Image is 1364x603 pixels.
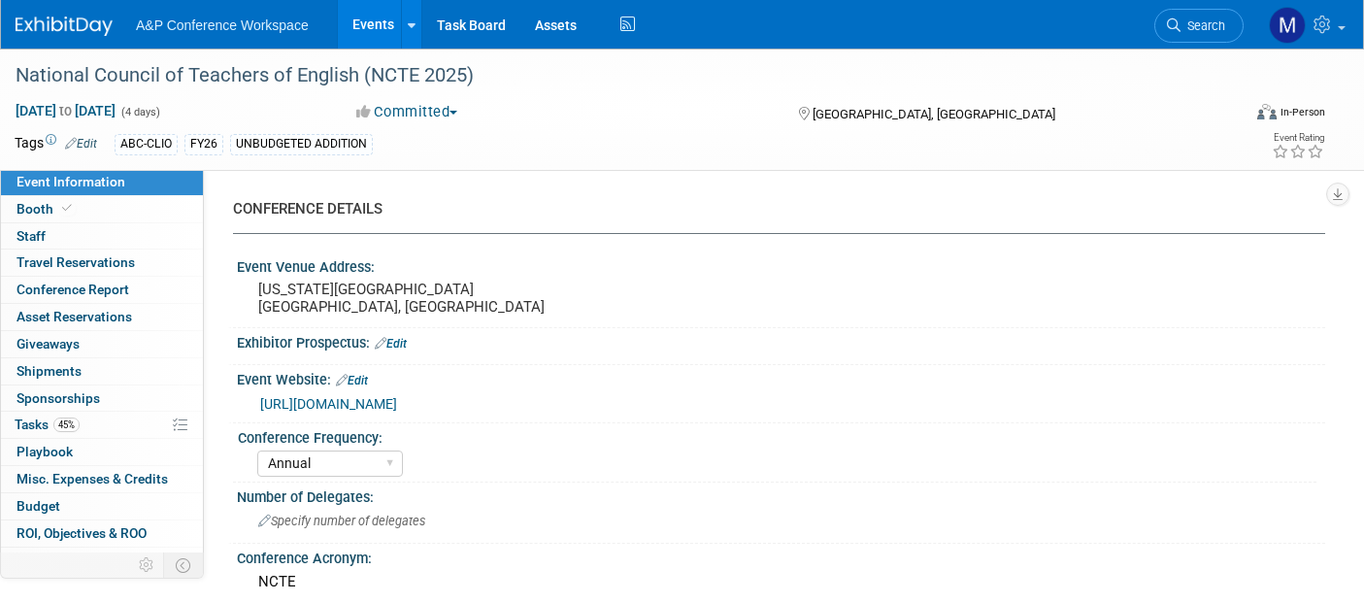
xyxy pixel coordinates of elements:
[136,17,309,33] span: A&P Conference Workspace
[164,553,204,578] td: Toggle Event Tabs
[1131,101,1325,130] div: Event Format
[16,17,113,36] img: ExhibitDay
[17,201,76,217] span: Booth
[184,134,223,154] div: FY26
[56,103,75,118] span: to
[17,282,129,297] span: Conference Report
[17,309,132,324] span: Asset Reservations
[1,331,203,357] a: Giveaways
[17,336,80,352] span: Giveaways
[1,277,203,303] a: Conference Report
[53,418,80,432] span: 45%
[17,498,60,514] span: Budget
[130,553,164,578] td: Personalize Event Tab Strip
[1,358,203,385] a: Shipments
[1,439,203,465] a: Playbook
[1154,9,1244,43] a: Search
[260,396,397,412] a: [URL][DOMAIN_NAME]
[1,493,203,519] a: Budget
[1272,133,1324,143] div: Event Rating
[237,483,1325,507] div: Number of Delegates:
[17,525,147,541] span: ROI, Objectives & ROO
[17,228,46,244] span: Staff
[115,134,178,154] div: ABC-CLIO
[349,102,465,122] button: Committed
[237,365,1325,390] div: Event Website:
[1257,104,1277,119] img: Format-Inperson.png
[1,169,203,195] a: Event Information
[17,390,100,406] span: Sponsorships
[230,134,373,154] div: UNBUDGETED ADDITION
[15,417,80,432] span: Tasks
[1181,18,1225,33] span: Search
[17,174,125,189] span: Event Information
[233,199,1311,219] div: CONFERENCE DETAILS
[1,412,203,438] a: Tasks45%
[17,471,168,486] span: Misc. Expenses & Credits
[1,223,203,250] a: Staff
[17,363,82,379] span: Shipments
[258,514,425,528] span: Specify number of delegates
[65,137,97,151] a: Edit
[119,106,160,118] span: (4 days)
[17,444,73,459] span: Playbook
[1,520,203,547] a: ROI, Objectives & ROO
[237,252,1325,277] div: Event Venue Address:
[238,423,1316,448] div: Conference Frequency:
[1,548,203,574] a: Attachments1
[375,337,407,351] a: Edit
[1,196,203,222] a: Booth
[1,466,203,492] a: Misc. Expenses & Credits
[15,133,97,155] td: Tags
[237,544,1325,568] div: Conference Acronym:
[237,328,1325,353] div: Exhibitor Prospectus:
[1,385,203,412] a: Sponsorships
[813,107,1055,121] span: [GEOGRAPHIC_DATA], [GEOGRAPHIC_DATA]
[258,281,669,316] pre: [US_STATE][GEOGRAPHIC_DATA] [GEOGRAPHIC_DATA], [GEOGRAPHIC_DATA]
[1280,105,1325,119] div: In-Person
[99,553,114,567] span: 1
[1,304,203,330] a: Asset Reservations
[62,203,72,214] i: Booth reservation complete
[1,250,203,276] a: Travel Reservations
[1269,7,1306,44] img: Michelle Kelly
[17,254,135,270] span: Travel Reservations
[15,102,116,119] span: [DATE] [DATE]
[9,58,1214,93] div: National Council of Teachers of English (NCTE 2025)
[17,553,114,568] span: Attachments
[336,374,368,387] a: Edit
[251,567,1311,597] div: NCTE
